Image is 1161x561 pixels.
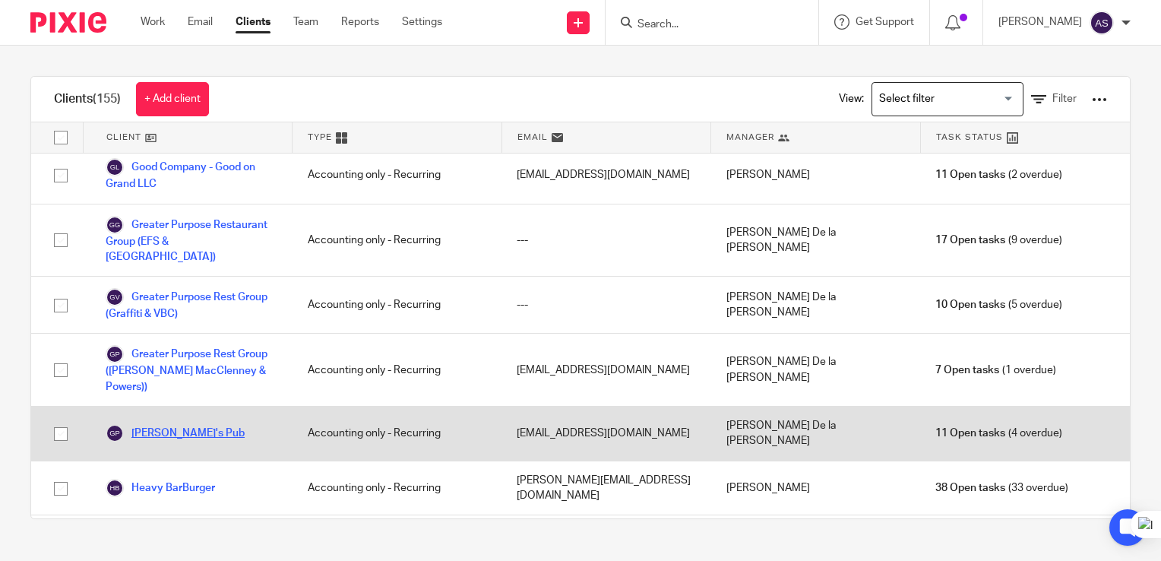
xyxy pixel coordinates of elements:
[293,204,502,277] div: Accounting only - Recurring
[106,288,277,322] a: Greater Purpose Rest Group (Graffiti & VBC)
[136,82,209,116] a: + Add client
[501,204,711,277] div: ---
[711,334,921,406] div: [PERSON_NAME] De la [PERSON_NAME]
[816,77,1107,122] div: View:
[935,426,1005,441] span: 11 Open tasks
[106,288,124,306] img: svg%3E
[711,277,921,333] div: [PERSON_NAME] De la [PERSON_NAME]
[517,131,548,144] span: Email
[501,407,711,461] div: [EMAIL_ADDRESS][DOMAIN_NAME]
[636,18,773,32] input: Search
[998,14,1082,30] p: [PERSON_NAME]
[935,297,1005,312] span: 10 Open tasks
[711,204,921,277] div: [PERSON_NAME] De la [PERSON_NAME]
[935,297,1061,312] span: (5 overdue)
[30,12,106,33] img: Pixie
[856,17,914,27] span: Get Support
[711,147,921,203] div: [PERSON_NAME]
[501,147,711,203] div: [EMAIL_ADDRESS][DOMAIN_NAME]
[106,158,277,192] a: Good Company - Good on Grand LLC
[308,131,332,144] span: Type
[402,14,442,30] a: Settings
[935,363,1055,378] span: (1 overdue)
[872,82,1023,116] div: Search for option
[293,334,502,406] div: Accounting only - Recurring
[106,479,124,497] img: svg%3E
[106,424,124,442] img: svg%3E
[293,277,502,333] div: Accounting only - Recurring
[935,233,1061,248] span: (9 overdue)
[106,345,124,363] img: svg%3E
[935,426,1061,441] span: (4 overdue)
[726,131,774,144] span: Manager
[501,334,711,406] div: [EMAIL_ADDRESS][DOMAIN_NAME]
[46,123,75,152] input: Select all
[874,86,1014,113] input: Search for option
[54,91,121,107] h1: Clients
[106,131,141,144] span: Client
[141,14,165,30] a: Work
[711,407,921,461] div: [PERSON_NAME] De la [PERSON_NAME]
[935,233,1005,248] span: 17 Open tasks
[106,345,277,395] a: Greater Purpose Rest Group ([PERSON_NAME] MacClenney & Powers))
[293,14,318,30] a: Team
[1090,11,1114,35] img: svg%3E
[935,363,999,378] span: 7 Open tasks
[501,461,711,515] div: [PERSON_NAME][EMAIL_ADDRESS][DOMAIN_NAME]
[106,424,245,442] a: [PERSON_NAME]'s Pub
[1052,93,1077,104] span: Filter
[293,147,502,203] div: Accounting only - Recurring
[935,480,1005,496] span: 38 Open tasks
[935,167,1061,182] span: (2 overdue)
[106,158,124,176] img: svg%3E
[293,407,502,461] div: Accounting only - Recurring
[106,479,215,497] a: Heavy BarBurger
[188,14,213,30] a: Email
[293,461,502,515] div: Accounting only - Recurring
[935,167,1005,182] span: 11 Open tasks
[501,277,711,333] div: ---
[711,461,921,515] div: [PERSON_NAME]
[93,93,121,105] span: (155)
[936,131,1003,144] span: Task Status
[106,216,124,234] img: svg%3E
[106,216,277,265] a: Greater Purpose Restaurant Group (EFS & [GEOGRAPHIC_DATA])
[236,14,270,30] a: Clients
[341,14,379,30] a: Reports
[935,480,1068,496] span: (33 overdue)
